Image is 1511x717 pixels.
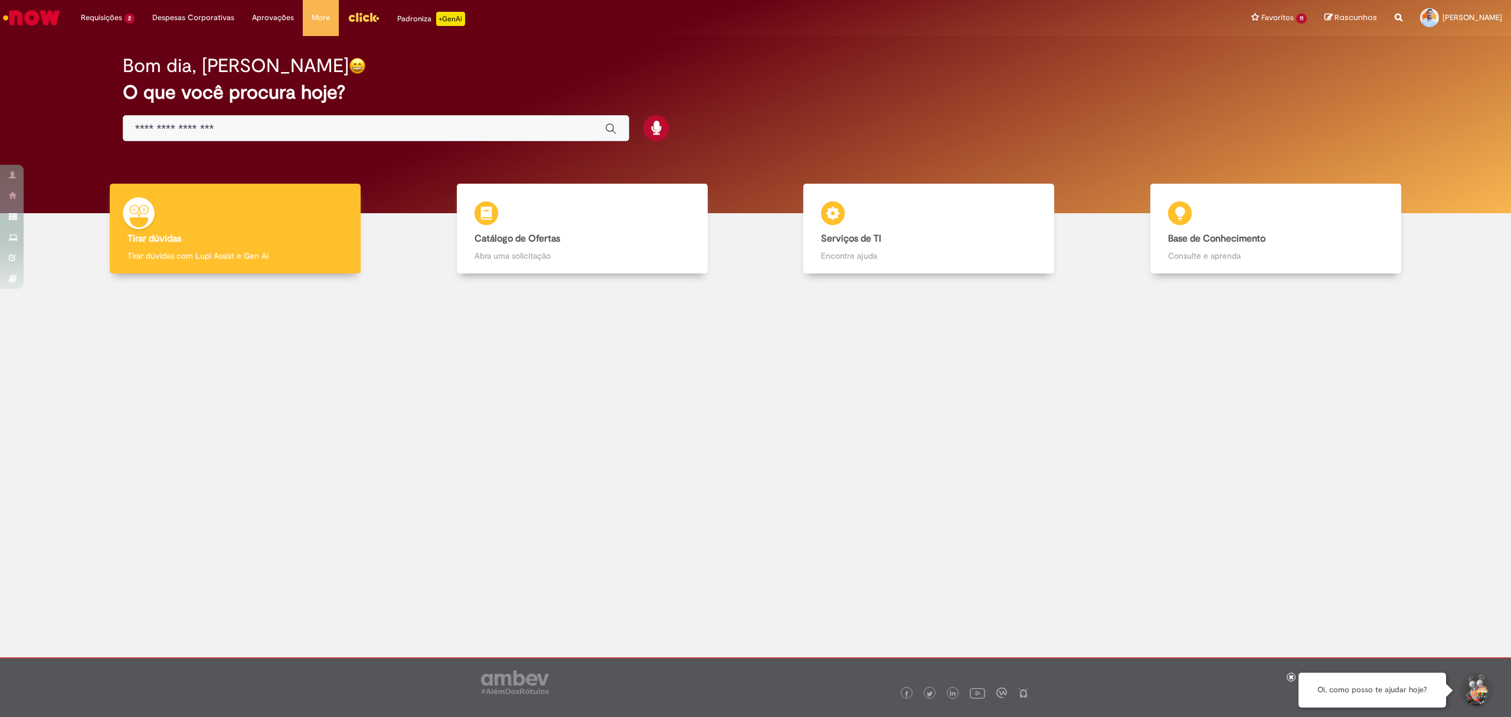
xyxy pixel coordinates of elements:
[1103,184,1450,274] a: Base de Conhecimento Consulte e aprenda
[475,250,690,262] p: Abra uma solicitação
[1168,233,1265,245] b: Base de Conhecimento
[127,233,181,245] b: Tirar dúvidas
[475,233,560,245] b: Catálogo de Ofertas
[755,184,1103,274] a: Serviços de TI Encontre ajuda
[927,691,933,697] img: logo_footer_twitter.png
[125,14,135,24] span: 2
[904,691,910,697] img: logo_footer_facebook.png
[81,12,122,24] span: Requisições
[996,687,1007,698] img: logo_footer_workplace.png
[409,184,756,274] a: Catálogo de Ofertas Abra uma solicitação
[123,56,349,76] h2: Bom dia, [PERSON_NAME]
[1261,12,1294,24] span: Favoritos
[348,8,380,26] img: click_logo_yellow_360x200.png
[1296,14,1307,24] span: 11
[821,233,881,245] b: Serviços de TI
[62,184,409,274] a: Tirar dúvidas Tirar dúvidas com Lupi Assist e Gen Ai
[481,670,549,694] img: logo_footer_ambev_rotulo_gray.png
[1335,12,1377,23] span: Rascunhos
[349,57,366,74] img: happy-face.png
[1018,687,1029,698] img: logo_footer_naosei.png
[821,250,1036,262] p: Encontre ajuda
[127,250,343,262] p: Tirar dúvidas com Lupi Assist e Gen Ai
[1299,673,1446,708] div: Oi, como posso te ajudar hoje?
[397,12,465,26] div: Padroniza
[1168,250,1384,262] p: Consulte e aprenda
[970,685,985,700] img: logo_footer_youtube.png
[123,82,1388,103] h2: O que você procura hoje?
[312,12,330,24] span: More
[1324,12,1377,24] a: Rascunhos
[1443,12,1502,22] span: [PERSON_NAME]
[252,12,294,24] span: Aprovações
[1458,673,1493,708] button: Iniciar Conversa de Suporte
[436,12,465,26] p: +GenAi
[152,12,234,24] span: Despesas Corporativas
[950,690,956,698] img: logo_footer_linkedin.png
[1,6,62,30] img: ServiceNow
